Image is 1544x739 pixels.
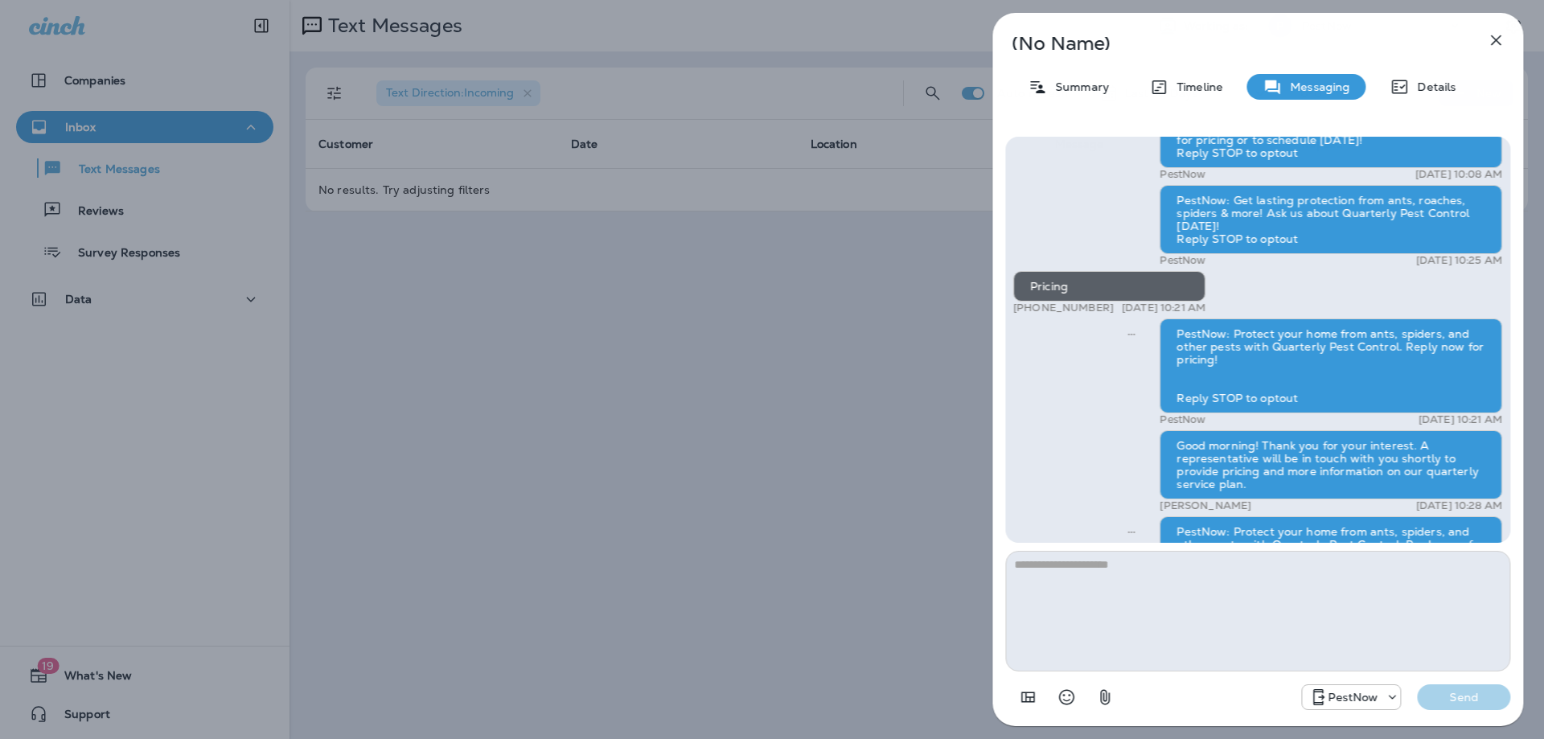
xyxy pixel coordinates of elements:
[1328,691,1378,704] p: PestNow
[1160,430,1503,499] div: Good morning! Thank you for your interest. A representative will be in touch with you shortly to ...
[1282,80,1349,93] p: Messaging
[1160,168,1206,181] p: PestNow
[1415,168,1502,181] p: [DATE] 10:08 AM
[1303,688,1401,707] div: +1 (703) 691-5149
[1013,302,1114,314] p: [PHONE_NUMBER]
[1160,185,1503,254] div: PestNow: Get lasting protection from ants, roaches, spiders & more! Ask us about Quarterly Pest C...
[1410,80,1456,93] p: Details
[1160,413,1206,426] p: PestNow
[1122,302,1205,314] p: [DATE] 10:21 AM
[1128,326,1136,340] span: Sent
[1160,499,1252,512] p: [PERSON_NAME]
[1128,523,1136,538] span: Sent
[1160,254,1206,267] p: PestNow
[1419,413,1502,426] p: [DATE] 10:21 AM
[1047,80,1109,93] p: Summary
[1416,499,1502,512] p: [DATE] 10:28 AM
[1416,254,1502,267] p: [DATE] 10:25 AM
[1050,681,1082,713] button: Select an emoji
[1168,80,1222,93] p: Timeline
[1013,271,1205,302] div: Pricing
[1160,318,1503,413] div: PestNow: Protect your home from ants, spiders, and other pests with Quarterly Pest Control. Reply...
[1012,681,1044,713] button: Add in a premade template
[1160,516,1503,598] div: PestNow: Protect your home from ants, spiders, and other pests with Quarterly Pest Control. Reply...
[1012,37,1451,50] p: (No Name)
